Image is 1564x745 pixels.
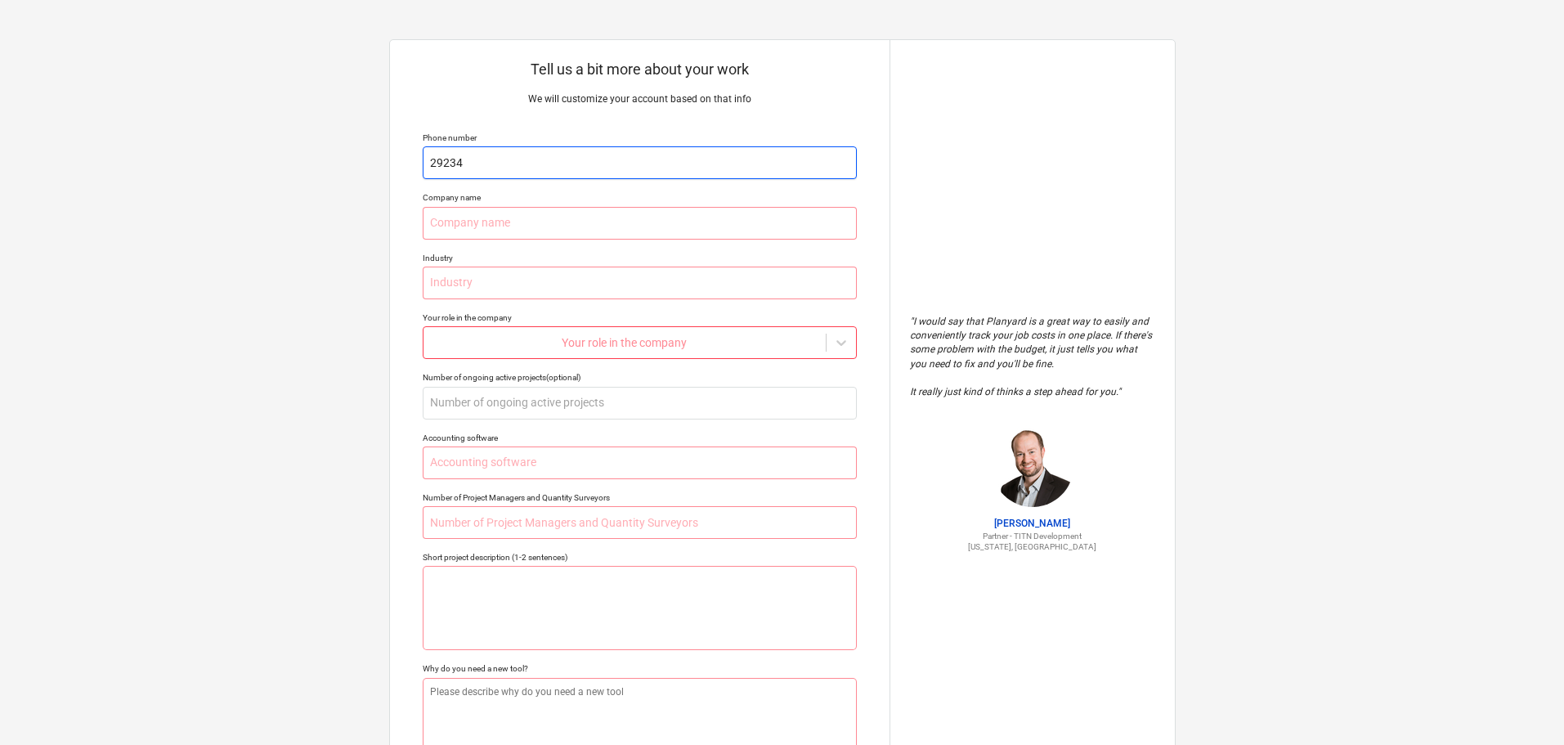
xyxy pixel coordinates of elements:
p: [PERSON_NAME] [910,517,1155,531]
p: Partner - TITN Development [910,531,1155,541]
div: Accounting software [423,433,857,443]
input: Industry [423,267,857,299]
input: Your phone number [423,146,857,179]
img: Jordan Cohen [992,425,1073,507]
input: Company name [423,207,857,240]
div: Why do you need a new tool? [423,663,857,674]
p: Tell us a bit more about your work [423,60,857,79]
div: Your role in the company [423,312,857,323]
p: We will customize your account based on that info [423,92,857,106]
div: Industry [423,253,857,263]
div: Number of Project Managers and Quantity Surveyors [423,492,857,503]
input: Accounting software [423,447,857,479]
input: Number of ongoing active projects [423,387,857,420]
p: [US_STATE], [GEOGRAPHIC_DATA] [910,541,1155,552]
div: Phone number [423,132,857,143]
iframe: Chat Widget [1482,666,1564,745]
div: Company name [423,192,857,203]
input: Number of Project Managers and Quantity Surveyors [423,506,857,539]
p: " I would say that Planyard is a great way to easily and conveniently track your job costs in one... [910,315,1155,399]
div: Short project description (1-2 sentences) [423,552,857,563]
div: Number of ongoing active projects (optional) [423,372,857,383]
